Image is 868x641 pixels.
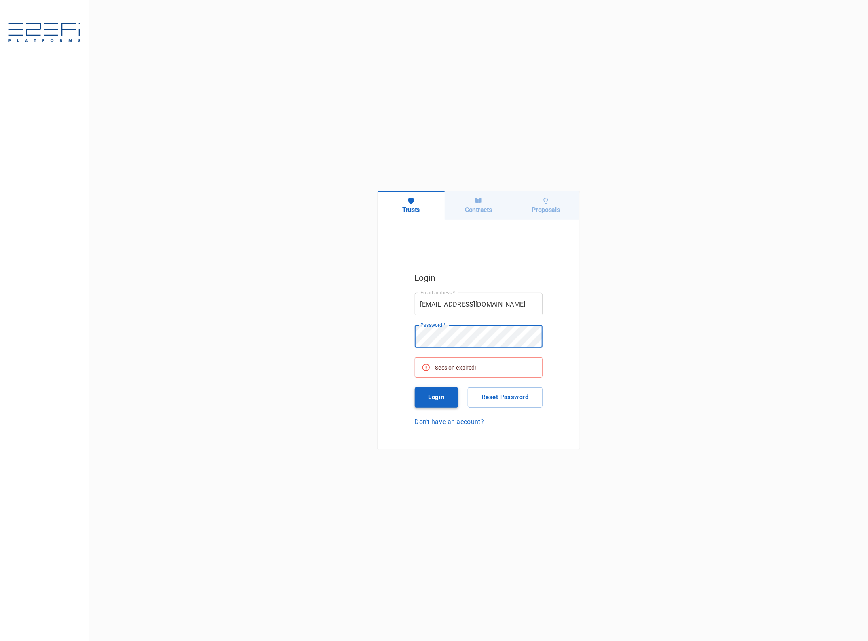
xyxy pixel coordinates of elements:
h6: Trusts [402,206,420,214]
h5: Login [415,271,543,285]
img: E2EFiPLATFORMS-7f06cbf9.svg [8,23,81,44]
div: Session expired! [435,360,477,375]
h6: Proposals [532,206,560,214]
a: Don't have an account? [415,417,543,427]
h6: Contracts [465,206,492,214]
label: Email address [420,289,455,296]
button: Reset Password [468,387,542,408]
button: Login [415,387,458,408]
label: Password [420,322,446,328]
